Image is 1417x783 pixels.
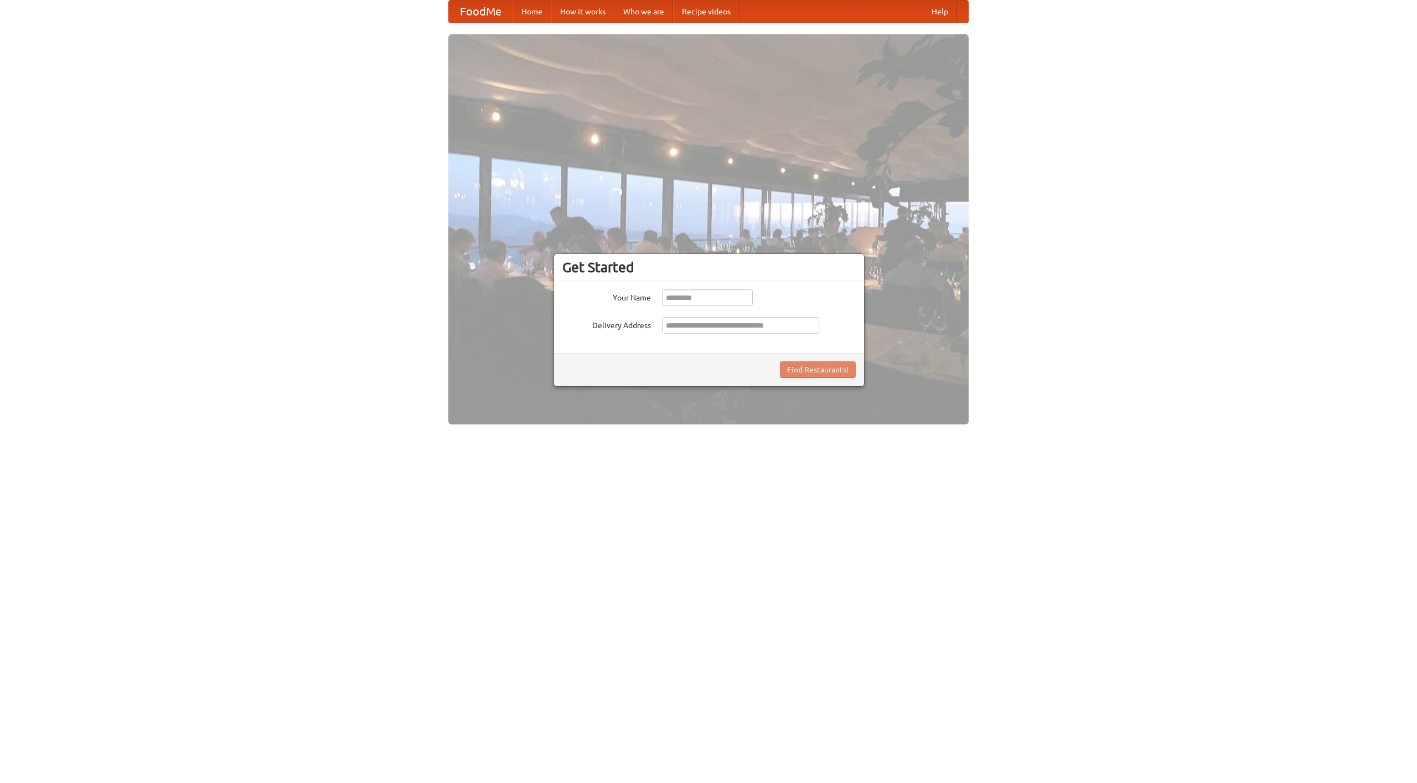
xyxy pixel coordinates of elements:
a: Recipe videos [673,1,739,23]
a: How it works [551,1,614,23]
button: Find Restaurants! [780,361,856,378]
a: FoodMe [449,1,513,23]
a: Who we are [614,1,673,23]
h3: Get Started [562,259,856,276]
label: Your Name [562,289,651,303]
label: Delivery Address [562,317,651,331]
a: Home [513,1,551,23]
a: Help [923,1,957,23]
